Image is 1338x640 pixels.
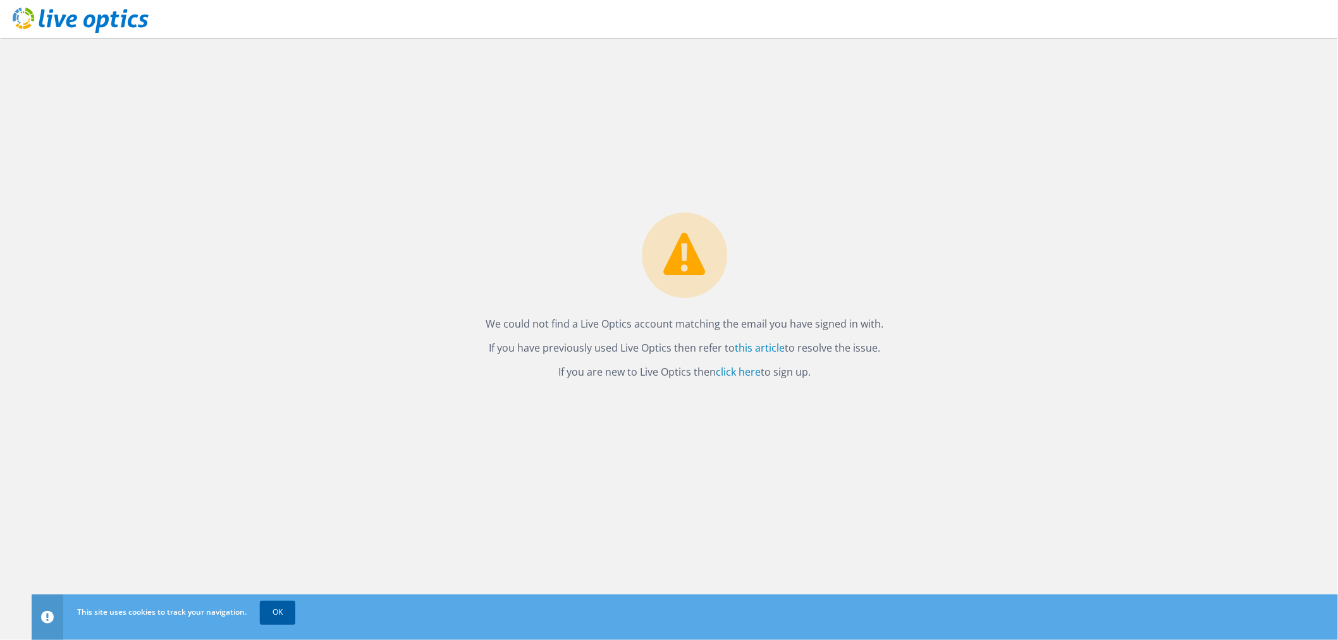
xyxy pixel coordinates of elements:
[486,340,884,357] p: If you have previously used Live Optics then refer to to resolve the issue.
[486,364,884,381] p: If you are new to Live Optics then to sign up.
[260,601,295,624] a: OK
[735,342,785,355] a: this article
[486,316,884,333] p: We could not find a Live Optics account matching the email you have signed in with.
[77,606,247,617] span: This site uses cookies to track your navigation.
[716,366,761,379] a: click here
